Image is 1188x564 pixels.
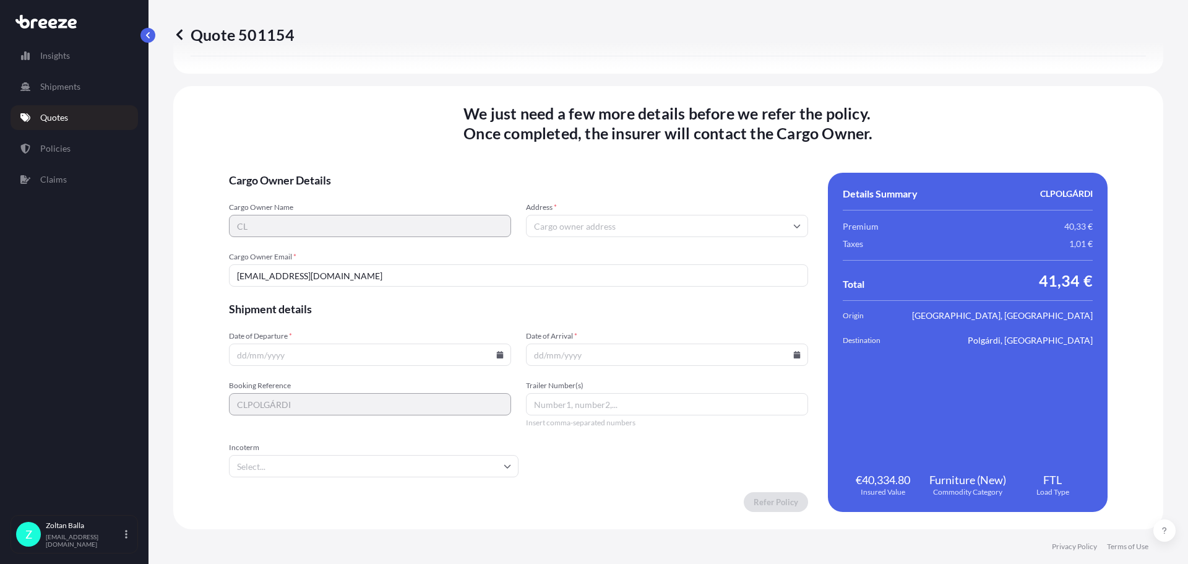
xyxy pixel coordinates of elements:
span: Cargo Owner Name [229,202,511,212]
input: Cargo owner address [526,215,808,237]
p: Refer Policy [754,496,798,508]
span: 1,01 € [1069,238,1093,250]
span: Destination [843,334,912,347]
span: Shipment details [229,302,808,316]
a: Quotes [11,105,138,130]
p: Claims [40,173,67,186]
p: Shipments [40,80,80,93]
span: Z [25,528,32,540]
p: Zoltan Balla [46,521,123,531]
button: Refer Policy [744,492,808,512]
p: Quote 501154 [173,25,295,45]
a: Policies [11,136,138,161]
p: [EMAIL_ADDRESS][DOMAIN_NAME] [46,533,123,548]
a: Insights [11,43,138,68]
input: Number1, number2,... [526,393,808,415]
span: Cargo Owner Email [229,252,808,262]
span: Commodity Category [933,487,1002,497]
input: dd/mm/yyyy [526,344,808,366]
input: Select... [229,455,519,477]
input: Your internal reference [229,393,511,415]
a: Shipments [11,74,138,99]
span: Trailer Number(s) [526,381,808,391]
p: Policies [40,142,71,155]
span: Origin [843,310,912,322]
span: Insured Value [861,487,905,497]
span: Details Summary [843,188,918,200]
a: Terms of Use [1107,542,1148,552]
span: Premium [843,220,879,233]
span: Total [843,278,864,290]
span: We just need a few more details before we refer the policy . Once completed, the insurer will con... [463,103,872,143]
span: Booking Reference [229,381,511,391]
span: CLPOLGÁRDI [1040,188,1093,200]
span: Taxes [843,238,863,250]
span: Address [526,202,808,212]
a: Claims [11,167,138,192]
span: 41,34 € [1039,271,1093,290]
span: Cargo Owner Details [229,173,808,188]
span: Polgárdi, [GEOGRAPHIC_DATA] [968,334,1093,347]
span: Load Type [1036,487,1069,497]
span: 40,33 € [1064,220,1093,233]
p: Quotes [40,111,68,124]
span: Date of Departure [229,331,511,341]
span: [GEOGRAPHIC_DATA], [GEOGRAPHIC_DATA] [912,310,1093,322]
span: FTL [1043,472,1062,487]
a: Privacy Policy [1052,542,1097,552]
p: Insights [40,50,70,62]
span: Insert comma-separated numbers [526,418,808,428]
span: Date of Arrival [526,331,808,341]
input: dd/mm/yyyy [229,344,511,366]
span: €40,334.80 [856,472,910,487]
span: Incoterm [229,443,519,453]
span: Furniture (New) [929,472,1006,487]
